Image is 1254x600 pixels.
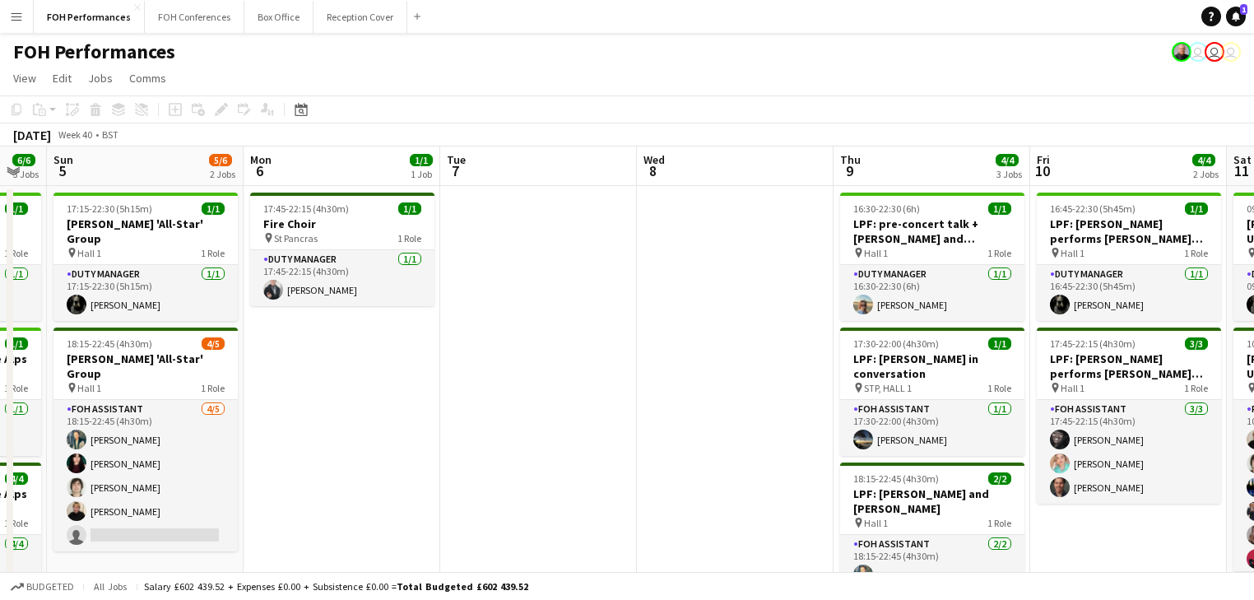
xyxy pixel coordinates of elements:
span: 1/1 [202,202,225,215]
div: BST [102,128,118,141]
span: Week 40 [54,128,95,141]
span: 1/1 [398,202,421,215]
span: 1/1 [988,202,1011,215]
span: Fri [1037,152,1050,167]
span: 17:45-22:15 (4h30m) [263,202,349,215]
h3: LPF: [PERSON_NAME] and [PERSON_NAME] [840,486,1024,516]
span: Hall 1 [864,517,888,529]
span: 1 Role [987,247,1011,259]
span: 3/3 [1185,337,1208,350]
span: 2/2 [988,472,1011,485]
span: 17:15-22:30 (5h15m) [67,202,152,215]
app-job-card: 17:45-22:15 (4h30m)3/3LPF: [PERSON_NAME] performs [PERSON_NAME] and [PERSON_NAME] Hall 11 RoleFOH... [1037,328,1221,504]
button: FOH Conferences [145,1,244,33]
app-user-avatar: Visitor Services [1221,42,1241,62]
h3: LPF: [PERSON_NAME] in conversation [840,351,1024,381]
span: Hall 1 [1061,247,1084,259]
a: Jobs [81,67,119,89]
h3: LPF: [PERSON_NAME] performs [PERSON_NAME] and [PERSON_NAME] [1037,351,1221,381]
div: 18:15-22:45 (4h30m)4/5[PERSON_NAME] 'All-Star' Group Hall 11 RoleFOH Assistant4/518:15-22:45 (4h3... [53,328,238,551]
app-card-role: FOH Assistant4/518:15-22:45 (4h30m)[PERSON_NAME][PERSON_NAME][PERSON_NAME][PERSON_NAME] [53,400,238,551]
span: Total Budgeted £602 439.52 [397,580,528,593]
h3: LPF: [PERSON_NAME] performs [PERSON_NAME] and [PERSON_NAME] [1037,216,1221,246]
span: 1 Role [987,517,1011,529]
button: FOH Performances [34,1,145,33]
span: STP, HALL 1 [864,382,912,394]
span: 1/1 [410,154,433,166]
span: 1 Role [1184,382,1208,394]
span: Hall 1 [864,247,888,259]
app-card-role: FOH Assistant1/117:30-22:00 (4h30m)[PERSON_NAME] [840,400,1024,456]
div: 3 Jobs [13,168,39,180]
app-job-card: 17:15-22:30 (5h15m)1/1[PERSON_NAME] 'All-Star' Group Hall 11 RoleDuty Manager1/117:15-22:30 (5h15... [53,193,238,321]
span: Mon [250,152,272,167]
span: 1/1 [988,337,1011,350]
app-card-role: Duty Manager1/116:45-22:30 (5h45m)[PERSON_NAME] [1037,265,1221,321]
span: 5/6 [209,154,232,166]
span: 9 [838,161,861,180]
button: Box Office [244,1,313,33]
span: Wed [643,152,665,167]
span: Thu [840,152,861,167]
button: Budgeted [8,578,77,596]
span: 18:15-22:45 (4h30m) [67,337,152,350]
span: 1 Role [4,382,28,394]
span: 1 Role [201,247,225,259]
span: 17:30-22:00 (4h30m) [853,337,939,350]
span: 1 [1240,4,1247,15]
div: 1 Job [411,168,432,180]
span: Hall 1 [1061,382,1084,394]
span: 17:45-22:15 (4h30m) [1050,337,1136,350]
span: St Pancras [274,232,318,244]
div: 16:45-22:30 (5h45m)1/1LPF: [PERSON_NAME] performs [PERSON_NAME] and [PERSON_NAME] Hall 11 RoleDut... [1037,193,1221,321]
span: 6 [248,161,272,180]
span: All jobs [91,580,130,593]
span: 1 Role [987,382,1011,394]
span: 8 [641,161,665,180]
h3: Fire Choir [250,216,434,231]
a: View [7,67,43,89]
span: Tue [447,152,466,167]
span: 1/1 [5,202,28,215]
a: 1 [1226,7,1246,26]
app-job-card: 17:30-22:00 (4h30m)1/1LPF: [PERSON_NAME] in conversation STP, HALL 11 RoleFOH Assistant1/117:30-2... [840,328,1024,456]
button: Reception Cover [313,1,407,33]
span: 1 Role [4,517,28,529]
span: 1 Role [397,232,421,244]
app-card-role: Duty Manager1/117:45-22:15 (4h30m)[PERSON_NAME] [250,250,434,306]
span: 10 [1034,161,1050,180]
div: 16:30-22:30 (6h)1/1LPF: pre-concert talk + [PERSON_NAME] and [PERSON_NAME] Hall 11 RoleDuty Manag... [840,193,1024,321]
span: 6/6 [12,154,35,166]
span: 16:30-22:30 (6h) [853,202,920,215]
h3: [PERSON_NAME] 'All-Star' Group [53,216,238,246]
span: Comms [129,71,166,86]
span: 11 [1231,161,1252,180]
span: Budgeted [26,581,74,593]
span: 4/4 [996,154,1019,166]
app-user-avatar: PERM Chris Nye [1172,42,1191,62]
span: 1 Role [4,247,28,259]
a: Edit [46,67,78,89]
h1: FOH Performances [13,40,175,64]
app-card-role: Duty Manager1/116:30-22:30 (6h)[PERSON_NAME] [840,265,1024,321]
h3: LPF: pre-concert talk + [PERSON_NAME] and [PERSON_NAME] [840,216,1024,246]
app-card-role: FOH Assistant3/317:45-22:15 (4h30m)[PERSON_NAME][PERSON_NAME][PERSON_NAME] [1037,400,1221,504]
div: [DATE] [13,127,51,143]
span: Sun [53,152,73,167]
div: 3 Jobs [996,168,1022,180]
span: 16:45-22:30 (5h45m) [1050,202,1136,215]
span: 18:15-22:45 (4h30m) [853,472,939,485]
span: 1 Role [201,382,225,394]
app-job-card: 17:45-22:15 (4h30m)1/1Fire Choir St Pancras1 RoleDuty Manager1/117:45-22:15 (4h30m)[PERSON_NAME] [250,193,434,306]
span: Hall 1 [77,382,101,394]
span: 1 Role [1184,247,1208,259]
span: 4/4 [5,472,28,485]
div: Salary £602 439.52 + Expenses £0.00 + Subsistence £0.00 = [144,580,528,593]
app-card-role: Duty Manager1/117:15-22:30 (5h15m)[PERSON_NAME] [53,265,238,321]
span: 4/4 [1192,154,1215,166]
span: 7 [444,161,466,180]
span: 1/1 [5,337,28,350]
